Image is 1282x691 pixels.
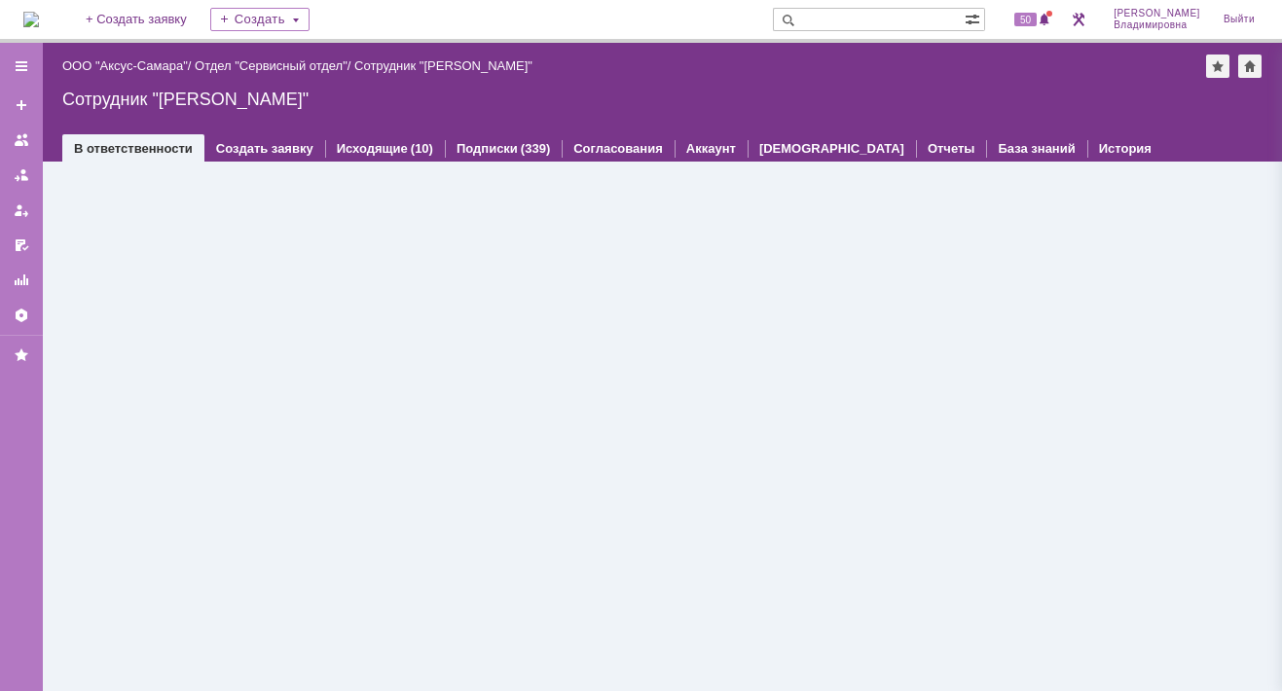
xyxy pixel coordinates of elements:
a: Создать заявку [6,90,37,121]
div: / [195,58,354,73]
a: Подписки [457,141,518,156]
div: (339) [521,141,550,156]
a: Заявки в моей ответственности [6,160,37,191]
a: [DEMOGRAPHIC_DATA] [759,141,904,156]
a: Отчеты [6,265,37,296]
span: [PERSON_NAME] [1114,8,1200,19]
div: Сделать домашней страницей [1238,55,1262,78]
a: Мои заявки [6,195,37,226]
div: Сотрудник "[PERSON_NAME]" [354,58,532,73]
a: Создать заявку [216,141,313,156]
span: 50 [1014,13,1037,26]
a: Мои согласования [6,230,37,261]
a: Согласования [573,141,663,156]
a: Отдел "Сервисный отдел" [195,58,348,73]
a: Аккаунт [686,141,736,156]
a: Заявки на командах [6,125,37,156]
div: Создать [210,8,310,31]
a: Отчеты [928,141,975,156]
a: ООО "Аксус-Самара" [62,58,188,73]
div: / [62,58,195,73]
div: (10) [411,141,433,156]
span: Владимировна [1114,19,1200,31]
a: Исходящие [337,141,408,156]
a: Перейти в интерфейс администратора [1067,8,1090,31]
div: Сотрудник "[PERSON_NAME]" [62,90,1263,109]
a: Настройки [6,300,37,331]
a: База знаний [998,141,1075,156]
div: Добавить в избранное [1206,55,1229,78]
img: logo [23,12,39,27]
span: Расширенный поиск [965,9,984,27]
a: Перейти на домашнюю страницу [23,12,39,27]
a: В ответственности [74,141,193,156]
a: История [1099,141,1152,156]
